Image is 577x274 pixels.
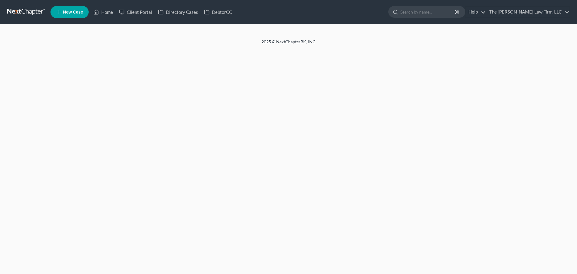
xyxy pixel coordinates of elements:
a: Directory Cases [155,7,201,17]
a: The [PERSON_NAME] Law Firm, LLC [486,7,569,17]
div: 2025 © NextChapterBK, INC [117,39,460,50]
a: Home [90,7,116,17]
span: New Case [63,10,83,14]
a: Help [466,7,486,17]
input: Search by name... [400,6,455,17]
a: Client Portal [116,7,155,17]
a: DebtorCC [201,7,235,17]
